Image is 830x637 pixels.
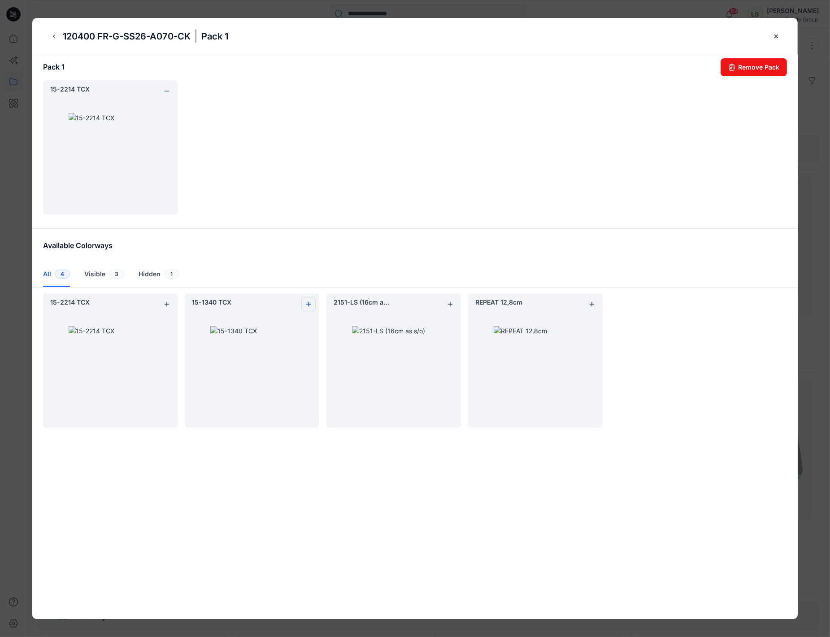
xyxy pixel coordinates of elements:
[43,62,65,71] span: Pack 1
[139,262,179,287] div: Hidden
[585,297,599,311] button: add colorway
[334,299,392,306] div: 2151-LS (16cm as s/o)
[194,28,198,44] p: |
[50,299,90,306] div: 15-2214 TCX
[55,270,70,279] button: 4
[326,293,461,428] div: 2151-LS (16cm as s/o)add colorway2151-LS (16cm as s/o)
[164,270,179,279] button: 1
[301,297,316,311] button: add colorway
[475,299,522,306] div: REPEAT 12,8cm
[50,86,90,93] div: 15-2214 TCX
[63,30,191,43] p: 120400 FR-G-SS26-A070-CK
[32,228,798,262] div: Available Colorways
[43,293,178,428] div: 15-2214 TCXadd colorway15-2214 TCX
[201,30,228,43] p: Pack 1
[468,293,603,428] div: REPEAT 12,8cmadd colorwayREPEAT 12,8cm
[443,297,457,311] button: add colorway
[43,80,178,215] div: 15-2214 TCXremove colorway15-2214 TCX
[47,29,61,44] button: back button
[84,262,124,287] div: Visible
[109,270,124,279] button: 3
[185,293,319,428] div: 15-1340 TCXadd colorway15-1340 TCX
[160,297,174,311] button: add colorway
[160,84,174,98] button: remove colorway
[769,29,783,44] button: close-btn
[43,262,70,287] div: All
[192,299,231,306] div: 15-1340 TCX
[721,58,787,76] button: Remove Pack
